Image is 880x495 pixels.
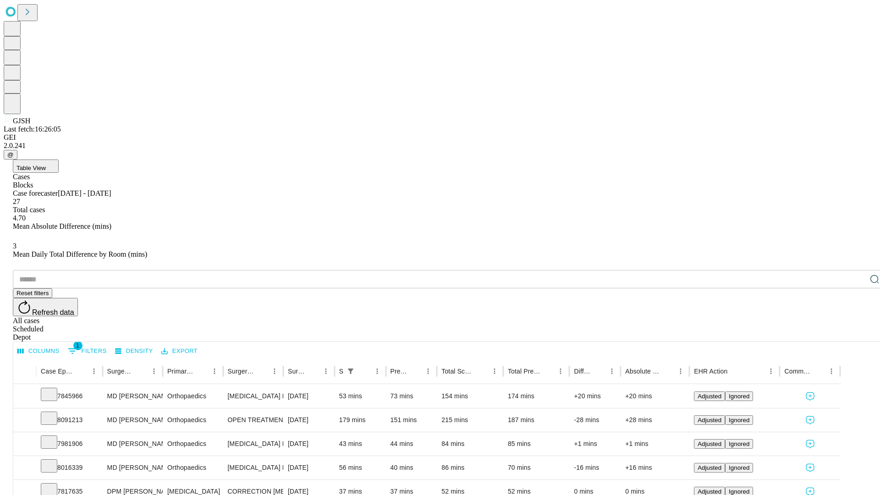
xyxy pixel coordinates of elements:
[661,365,674,378] button: Sort
[694,439,725,449] button: Adjusted
[18,460,32,476] button: Expand
[825,365,838,378] button: Menu
[729,393,749,400] span: Ignored
[574,368,592,375] div: Difference
[422,365,434,378] button: Menu
[441,368,474,375] div: Total Scheduled Duration
[7,151,14,158] span: @
[167,408,218,432] div: Orthopaedics
[475,365,488,378] button: Sort
[41,368,74,375] div: Case Epic Id
[228,408,279,432] div: OPEN TREATMENT [MEDICAL_DATA]
[228,456,279,479] div: [MEDICAL_DATA] RELEASE
[167,432,218,456] div: Orthopaedics
[698,393,721,400] span: Adjusted
[41,385,98,408] div: 7845966
[694,391,725,401] button: Adjusted
[574,385,616,408] div: +20 mins
[344,365,357,378] button: Show filters
[4,125,61,133] span: Last fetch: 16:26:05
[107,456,158,479] div: MD [PERSON_NAME] [PERSON_NAME]
[288,368,306,375] div: Surgery Date
[605,365,618,378] button: Menu
[625,368,660,375] div: Absolute Difference
[13,159,59,173] button: Table View
[18,436,32,452] button: Expand
[698,417,721,423] span: Adjusted
[167,385,218,408] div: Orthopaedics
[195,365,208,378] button: Sort
[268,365,281,378] button: Menu
[113,344,155,358] button: Density
[58,189,111,197] span: [DATE] - [DATE]
[13,250,147,258] span: Mean Daily Total Difference by Room (mins)
[107,432,158,456] div: MD [PERSON_NAME] [PERSON_NAME]
[371,365,384,378] button: Menu
[390,368,408,375] div: Predicted In Room Duration
[625,456,685,479] div: +16 mins
[88,365,100,378] button: Menu
[694,415,725,425] button: Adjusted
[554,365,567,378] button: Menu
[390,385,433,408] div: 73 mins
[319,365,332,378] button: Menu
[541,365,554,378] button: Sort
[729,440,749,447] span: Ignored
[41,456,98,479] div: 8016339
[41,432,98,456] div: 7981906
[4,133,876,142] div: GEI
[66,344,109,358] button: Show filters
[574,456,616,479] div: -16 mins
[16,290,49,297] span: Reset filters
[358,365,371,378] button: Sort
[625,408,685,432] div: +28 mins
[339,408,381,432] div: 179 mins
[812,365,825,378] button: Sort
[674,365,687,378] button: Menu
[625,432,685,456] div: +1 mins
[167,456,218,479] div: Orthopaedics
[698,440,721,447] span: Adjusted
[725,391,753,401] button: Ignored
[390,456,433,479] div: 40 mins
[729,417,749,423] span: Ignored
[167,368,194,375] div: Primary Service
[288,385,330,408] div: [DATE]
[107,368,134,375] div: Surgeon Name
[13,206,45,214] span: Total cases
[344,365,357,378] div: 1 active filter
[390,408,433,432] div: 151 mins
[339,368,343,375] div: Scheduled In Room Duration
[441,408,499,432] div: 215 mins
[508,408,565,432] div: 187 mins
[13,298,78,316] button: Refresh data
[784,368,811,375] div: Comments
[698,488,721,495] span: Adjusted
[13,189,58,197] span: Case forecaster
[107,408,158,432] div: MD [PERSON_NAME] [PERSON_NAME]
[339,385,381,408] div: 53 mins
[135,365,148,378] button: Sort
[255,365,268,378] button: Sort
[488,365,501,378] button: Menu
[4,150,17,159] button: @
[13,222,111,230] span: Mean Absolute Difference (mins)
[725,463,753,473] button: Ignored
[13,117,30,125] span: GJSH
[508,432,565,456] div: 85 mins
[307,365,319,378] button: Sort
[41,408,98,432] div: 8091213
[508,456,565,479] div: 70 mins
[694,463,725,473] button: Adjusted
[228,385,279,408] div: [MEDICAL_DATA] MEDIAL OR LATERAL MENISCECTOMY
[574,408,616,432] div: -28 mins
[16,165,46,171] span: Table View
[288,432,330,456] div: [DATE]
[339,432,381,456] div: 43 mins
[13,288,52,298] button: Reset filters
[729,488,749,495] span: Ignored
[339,456,381,479] div: 56 mins
[228,368,254,375] div: Surgery Name
[4,142,876,150] div: 2.0.241
[148,365,160,378] button: Menu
